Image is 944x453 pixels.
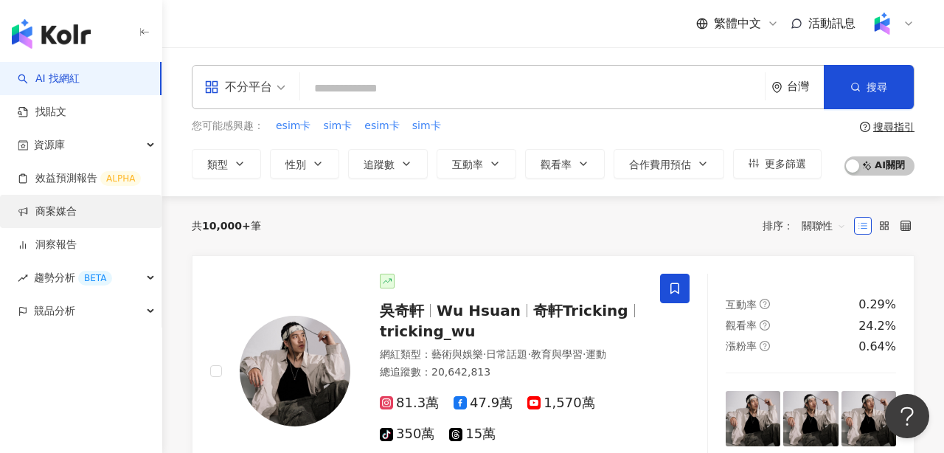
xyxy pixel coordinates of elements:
[270,149,339,179] button: 性別
[437,149,516,179] button: 互動率
[412,119,441,134] span: sim卡
[380,426,434,442] span: 350萬
[726,299,757,311] span: 互動率
[783,391,838,446] img: post-image
[824,65,914,109] button: 搜尋
[12,19,91,49] img: logo
[885,394,929,438] iframe: Help Scout Beacon - Open
[202,220,251,232] span: 10,000+
[449,426,496,442] span: 15萬
[240,316,350,426] img: KOL Avatar
[380,395,439,411] span: 81.3萬
[533,302,628,319] span: 奇軒Tricking
[525,149,605,179] button: 觀看率
[364,159,395,170] span: 追蹤數
[867,81,887,93] span: 搜尋
[860,122,870,132] span: question-circle
[760,320,770,331] span: question-circle
[486,348,527,360] span: 日常話題
[412,118,442,134] button: sim卡
[437,302,521,319] span: Wu Hsuan
[18,72,80,86] a: searchAI 找網紅
[204,75,272,99] div: 不分平台
[726,391,780,446] img: post-image
[34,128,65,162] span: 資源庫
[34,261,112,294] span: 趨勢分析
[726,319,757,331] span: 觀看率
[18,105,66,120] a: 找貼文
[192,119,264,134] span: 您可能感興趣：
[276,119,310,134] span: esim卡
[868,10,896,38] img: Kolr%20app%20icon%20%281%29.png
[841,391,896,446] img: post-image
[204,80,219,94] span: appstore
[760,341,770,351] span: question-circle
[380,365,642,380] div: 總追蹤數 ： 20,642,813
[629,159,691,170] span: 合作費用預估
[808,16,855,30] span: 活動訊息
[364,119,399,134] span: esim卡
[771,82,782,93] span: environment
[454,395,513,411] span: 47.9萬
[541,159,572,170] span: 觀看率
[18,171,141,186] a: 效益預測報告ALPHA
[285,159,306,170] span: 性別
[380,322,476,340] span: tricking_wu
[760,299,770,309] span: question-circle
[733,149,822,179] button: 更多篩選
[323,119,352,134] span: sim卡
[34,294,75,328] span: 競品分析
[78,271,112,286] div: BETA
[714,15,761,32] span: 繁體中文
[380,347,642,362] div: 網紅類型 ：
[192,220,261,232] div: 共 筆
[858,297,896,313] div: 0.29%
[275,118,311,134] button: esim卡
[348,149,428,179] button: 追蹤數
[452,159,483,170] span: 互動率
[380,302,424,319] span: 吳奇軒
[18,273,28,283] span: rise
[18,204,77,219] a: 商案媒合
[726,340,757,352] span: 漲粉率
[858,339,896,355] div: 0.64%
[586,348,606,360] span: 運動
[763,214,854,238] div: 排序：
[322,118,353,134] button: sim卡
[802,214,846,238] span: 關聯性
[787,80,824,93] div: 台灣
[431,348,483,360] span: 藝術與娛樂
[527,348,530,360] span: ·
[765,158,806,170] span: 更多篩選
[207,159,228,170] span: 類型
[364,118,400,134] button: esim卡
[583,348,586,360] span: ·
[18,238,77,252] a: 洞察報告
[614,149,724,179] button: 合作費用預估
[192,149,261,179] button: 類型
[858,318,896,334] div: 24.2%
[483,348,486,360] span: ·
[531,348,583,360] span: 教育與學習
[527,395,595,411] span: 1,570萬
[873,121,914,133] div: 搜尋指引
